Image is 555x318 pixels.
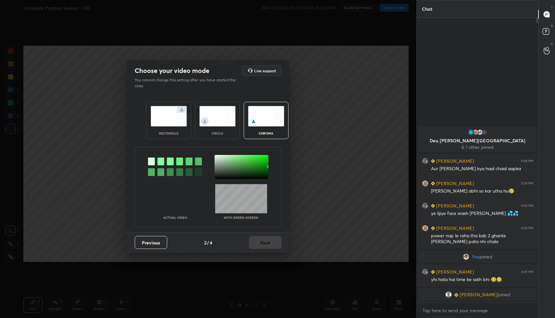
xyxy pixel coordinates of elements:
img: b7db7b90e52048f6a914a1d7ff737a9a.jpg [422,225,428,231]
img: Learner_Badge_beginner_1_8b307cf2a0.svg [454,293,458,297]
div: yhi hota hai time ke sath bhi 🥲🥲 [431,277,533,283]
h4: 2 [204,239,206,246]
h4: / [207,239,209,246]
img: d0895b6f36154c8aa3ed9d5d53dc399b.jpg [422,203,428,209]
p: & 1 other joined [422,145,533,150]
p: You cannot change this setting after you have started the class [135,77,240,89]
p: With green screen [224,216,258,219]
h6: [PERSON_NAME] [435,202,474,209]
div: chroma [253,132,279,135]
h6: [PERSON_NAME] [435,180,474,187]
img: d0895b6f36154c8aa3ed9d5d53dc399b.jpg [422,158,428,164]
div: 6:00 PM [521,226,533,230]
p: Actual Video [163,216,187,219]
span: [PERSON_NAME] [459,292,497,297]
div: ye lijiye face wash [PERSON_NAME] 💦💦 [431,210,533,217]
img: Learner_Badge_beginner_1_8b307cf2a0.svg [431,182,435,185]
h6: [PERSON_NAME] [435,225,474,231]
img: Learner_Badge_beginner_1_8b307cf2a0.svg [431,204,435,208]
img: Learner_Badge_beginner_1_8b307cf2a0.svg [431,226,435,230]
h5: Live support [254,69,276,73]
img: chromaScreenIcon.c19ab0a0.svg [248,106,284,126]
img: d0895b6f36154c8aa3ed9d5d53dc399b.jpg [422,269,428,275]
div: 5:58 PM [521,159,533,163]
h6: [PERSON_NAME] [435,268,474,275]
div: 6:01 PM [522,270,533,274]
div: Aur [PERSON_NAME] kya haal chaal aapka [431,166,533,172]
p: T [551,5,553,10]
p: Dev, [PERSON_NAME][GEOGRAPHIC_DATA] [422,138,533,143]
div: 6:00 PM [521,204,533,208]
img: b7db7b90e52048f6a914a1d7ff737a9a.jpg [422,180,428,187]
img: Learner_Badge_beginner_1_8b307cf2a0.svg [431,270,435,274]
div: circle [204,132,230,135]
p: G [550,41,553,46]
span: joined [497,292,510,297]
span: joined [480,254,492,259]
img: ec0f0bf08c0645b59e8cfc3fcac41d8e.jpg [463,253,469,260]
div: grid [417,125,538,302]
span: You [472,254,480,259]
img: b7db7b90e52048f6a914a1d7ff737a9a.jpg [472,129,478,135]
p: Chat [417,0,438,18]
h4: 4 [210,239,212,246]
h2: Choose your video mode [135,66,209,75]
img: 11cc236de2cb46e099be67e7b46b6074.35215643_3 [467,129,474,135]
div: 5:59 PM [521,182,533,185]
button: Previous [135,236,167,249]
div: 1 [481,129,487,135]
p: D [551,23,553,28]
h6: [PERSON_NAME] [435,158,474,164]
img: circleScreenIcon.acc0effb.svg [199,106,236,126]
img: Learner_Badge_beginner_1_8b307cf2a0.svg [431,159,435,163]
img: 3 [476,129,483,135]
img: default.png [445,291,451,298]
div: [PERSON_NAME] abhi so kar utha hu🥲 [431,188,533,194]
div: power nap le raha tha kab 2 ghante [PERSON_NAME] pata nhi chala [431,233,533,245]
img: normalScreenIcon.ae25ed63.svg [151,106,187,126]
div: rectangle [156,132,182,135]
